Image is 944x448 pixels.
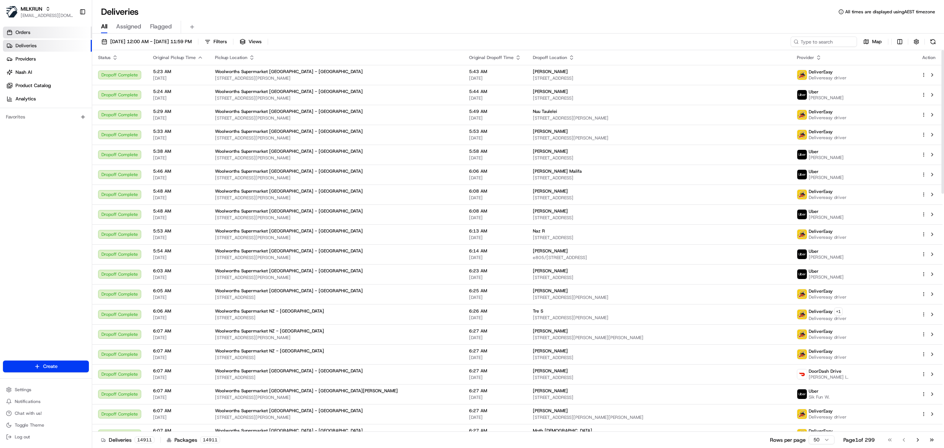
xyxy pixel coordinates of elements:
span: [STREET_ADDRESS] [533,215,785,221]
span: [STREET_ADDRESS] [215,315,457,321]
span: 6:07 AM [153,348,203,354]
span: [STREET_ADDRESS][PERSON_NAME] [215,115,457,121]
span: DeliverEasy [809,189,833,194]
span: Uber [809,388,819,394]
span: 6:07 AM [153,408,203,414]
span: Woolworths Supermarket [GEOGRAPHIC_DATA] - [GEOGRAPHIC_DATA][PERSON_NAME] [215,388,398,394]
a: Orders [3,27,92,38]
div: Action [921,55,937,61]
span: 6:13 AM [469,228,521,234]
span: [DATE] [469,335,521,341]
span: Delivereasy driver [809,75,847,81]
span: [STREET_ADDRESS][PERSON_NAME] [215,275,457,280]
img: delivereasy_logo.png [797,230,807,239]
span: Nash AI [15,69,32,76]
span: [PERSON_NAME] [809,254,844,260]
img: delivereasy_logo.png [797,409,807,419]
span: [DATE] [153,135,203,141]
span: DeliverEasy [809,129,833,135]
span: [PERSON_NAME] [533,388,568,394]
button: Settings [3,385,89,395]
span: [DATE] [469,115,521,121]
div: Favorites [3,111,89,123]
span: Assigned [116,22,141,31]
span: Woolworths Supermarket [GEOGRAPHIC_DATA] - [GEOGRAPHIC_DATA] [215,288,363,294]
span: [EMAIL_ADDRESS][DOMAIN_NAME] [21,13,73,18]
button: Log out [3,432,89,442]
span: Naz R [533,228,545,234]
span: Original Dropoff Time [469,55,514,61]
span: Woolworths Supermarket [GEOGRAPHIC_DATA] - [GEOGRAPHIC_DATA] [215,408,363,414]
span: [DATE] [153,375,203,380]
span: DeliverEasy [809,228,833,234]
span: 5:24 AM [153,89,203,94]
span: [DATE] [153,155,203,161]
span: MILKRUN [21,5,42,13]
span: 5:46 AM [153,168,203,174]
span: Uber [809,149,819,155]
span: Log out [15,434,30,440]
span: Uber [809,169,819,175]
span: Sik Fun W. [809,394,830,400]
span: 6:27 AM [469,348,521,354]
span: [PERSON_NAME] [809,274,844,280]
span: DeliverEasy [809,288,833,294]
span: [DATE] [469,135,521,141]
span: Woolworths Supermarket [GEOGRAPHIC_DATA] - [GEOGRAPHIC_DATA] [215,69,363,75]
span: [DATE] [469,275,521,280]
button: +1 [834,307,843,316]
span: [PERSON_NAME] [533,188,568,194]
span: Tre S [533,308,543,314]
span: [DATE] [153,175,203,181]
span: Nuu Taulelei [533,108,557,114]
img: delivereasy_logo.png [797,190,807,199]
span: Woolworths Supermarket [GEOGRAPHIC_DATA] - [GEOGRAPHIC_DATA] [215,108,363,114]
span: [DATE] [153,195,203,201]
span: [DATE] [469,215,521,221]
button: [DATE] 12:00 AM - [DATE] 11:59 PM [98,37,195,47]
span: Woolworths Supermarket [GEOGRAPHIC_DATA] - [GEOGRAPHIC_DATA] [215,208,363,214]
span: Provider [797,55,814,61]
span: Uber [809,209,819,214]
span: [STREET_ADDRESS][PERSON_NAME] [215,195,457,201]
img: doordash_logo_v2.png [797,369,807,379]
span: [PERSON_NAME] [533,348,568,354]
span: 5:48 AM [153,188,203,194]
span: 5:43 AM [469,69,521,75]
span: [STREET_ADDRESS] [533,75,785,81]
span: Status [98,55,111,61]
a: Analytics [3,93,92,105]
span: Providers [15,56,36,62]
span: [DATE] [153,75,203,81]
a: Product Catalog [3,80,92,92]
img: delivereasy_logo.png [797,349,807,359]
span: 6:08 AM [469,188,521,194]
span: [DATE] [469,175,521,181]
span: [STREET_ADDRESS] [533,175,785,181]
button: Toggle Theme [3,420,89,430]
span: DeliverEasy [809,328,833,334]
span: 6:27 AM [469,388,521,394]
span: [STREET_ADDRESS] [533,195,785,201]
span: [DATE] [469,394,521,400]
span: [STREET_ADDRESS][PERSON_NAME] [215,215,457,221]
img: MILKRUN [6,6,18,18]
span: All [101,22,107,31]
span: Delivereasy driver [809,115,847,121]
span: Chat with us! [15,410,42,416]
span: Woolworths Supermarket [GEOGRAPHIC_DATA] - [GEOGRAPHIC_DATA] [215,148,363,154]
button: Chat with us! [3,408,89,418]
span: [DATE] [153,235,203,241]
span: [PERSON_NAME] [533,148,568,154]
span: [DATE] [469,355,521,361]
span: 6:03 AM [153,268,203,274]
span: Uber [809,89,819,95]
span: Orders [15,29,30,36]
span: Settings [15,387,31,393]
img: delivereasy_logo.png [797,130,807,139]
span: Analytics [15,96,36,102]
span: DeliverEasy [809,348,833,354]
span: [DATE] [469,235,521,241]
span: 6:08 AM [469,208,521,214]
span: Woolworths Supermarket [GEOGRAPHIC_DATA] - [GEOGRAPHIC_DATA] [215,168,363,174]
